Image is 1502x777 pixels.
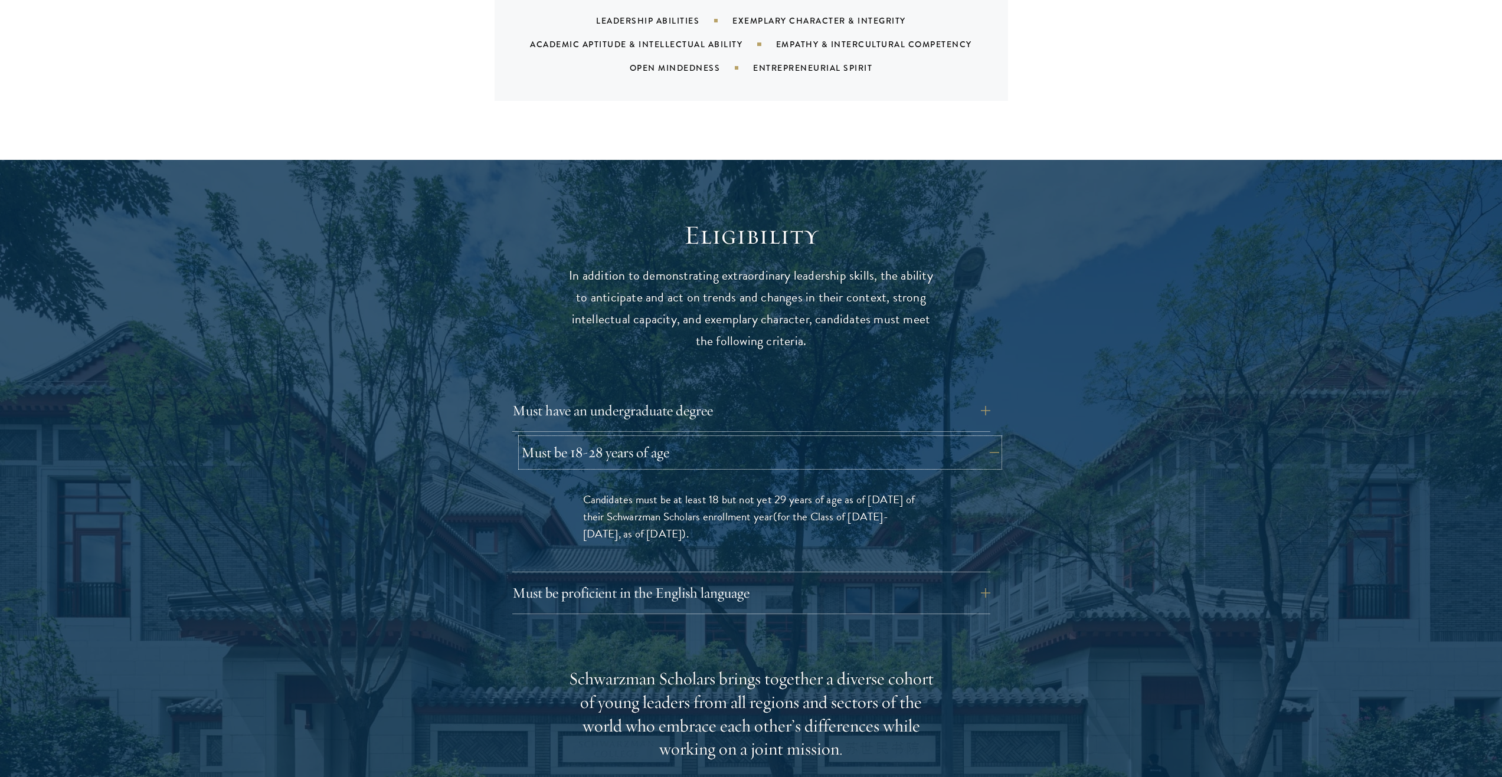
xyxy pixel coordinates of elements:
[568,219,934,252] h2: Eligibility
[521,438,999,467] button: Must be 18-28 years of age
[583,491,919,542] p: Candidates must be at least 18 but not yet 29 years of age as of [DATE] of their Schwarzman Schol...
[776,38,1002,50] div: Empathy & Intercultural Competency
[630,62,754,74] div: Open Mindedness
[512,579,990,607] button: Must be proficient in the English language
[568,265,934,352] p: In addition to demonstrating extraordinary leadership skills, the ability to anticipate and act o...
[732,15,935,27] div: Exemplary Character & Integrity
[568,667,934,762] div: Schwarzman Scholars brings together a diverse cohort of young leaders from all regions and sector...
[583,508,888,542] span: (for the Class of [DATE]-[DATE], as of [DATE])
[596,15,732,27] div: Leadership Abilities
[530,38,775,50] div: Academic Aptitude & Intellectual Ability
[753,62,902,74] div: Entrepreneurial Spirit
[512,396,990,425] button: Must have an undergraduate degree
